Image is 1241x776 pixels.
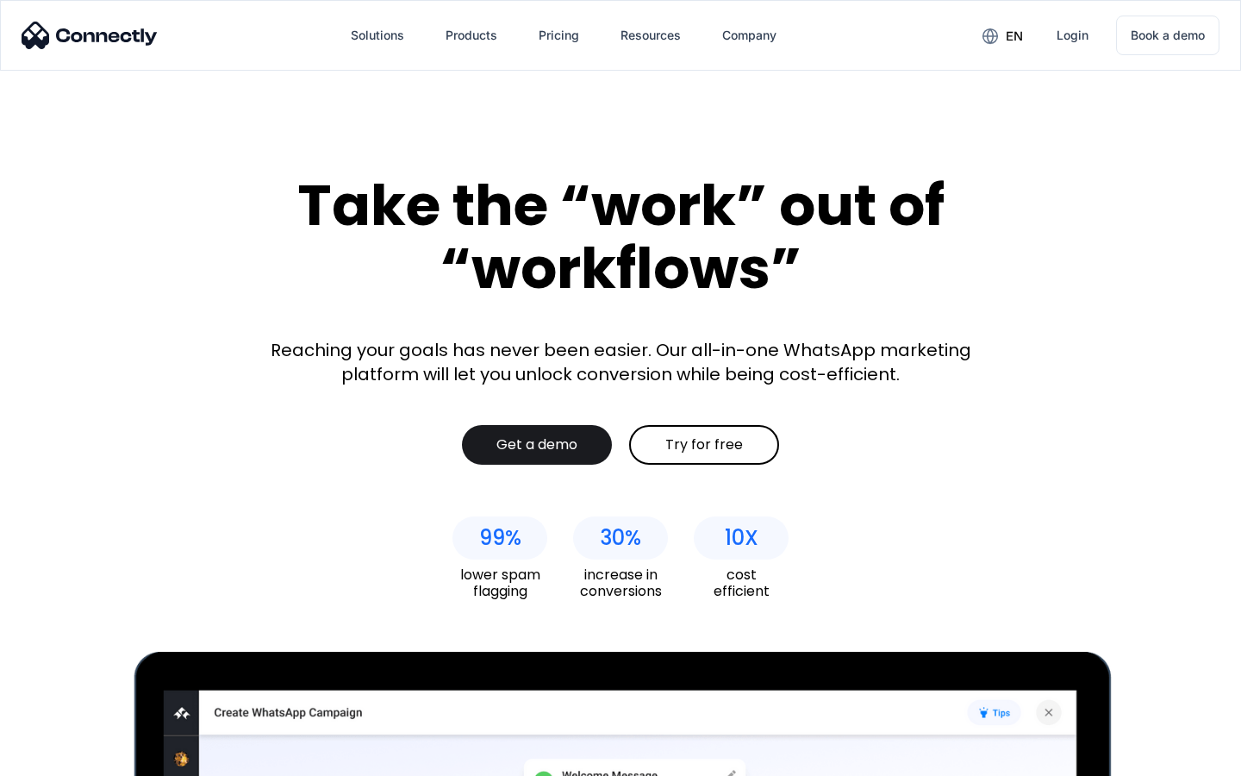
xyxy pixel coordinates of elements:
[620,23,681,47] div: Resources
[259,338,982,386] div: Reaching your goals has never been easier. Our all-in-one WhatsApp marketing platform will let yo...
[462,425,612,465] a: Get a demo
[34,746,103,770] ul: Language list
[722,23,776,47] div: Company
[452,566,547,599] div: lower spam flagging
[665,436,743,454] div: Try for free
[1006,24,1023,48] div: en
[1057,23,1088,47] div: Login
[1043,15,1102,56] a: Login
[446,23,497,47] div: Products
[600,526,641,550] div: 30%
[496,436,577,454] div: Get a demo
[1116,16,1219,55] a: Book a demo
[629,425,779,465] a: Try for free
[17,746,103,770] aside: Language selected: English
[573,566,668,599] div: increase in conversions
[539,23,579,47] div: Pricing
[479,526,521,550] div: 99%
[694,566,789,599] div: cost efficient
[525,15,593,56] a: Pricing
[725,526,758,550] div: 10X
[351,23,404,47] div: Solutions
[233,174,1008,299] div: Take the “work” out of “workflows”
[22,22,158,49] img: Connectly Logo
